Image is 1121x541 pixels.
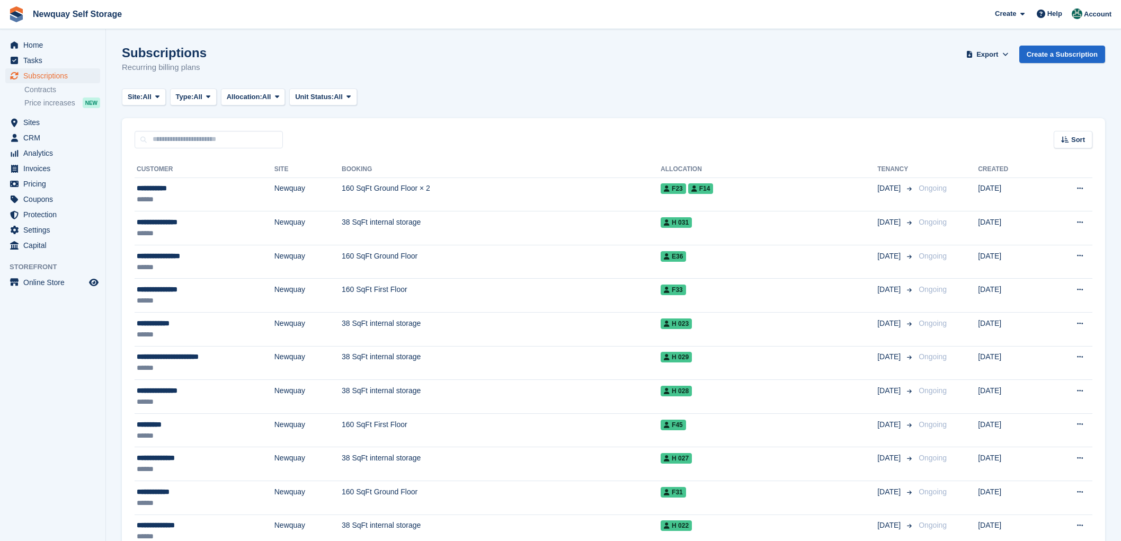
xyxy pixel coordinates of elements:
span: H 027 [661,453,692,464]
button: Allocation: All [221,88,286,106]
a: menu [5,146,100,161]
a: Create a Subscription [1019,46,1105,63]
span: Settings [23,223,87,237]
span: Ongoing [919,521,947,529]
td: 160 SqFt Ground Floor [342,481,661,515]
span: H 023 [661,318,692,329]
span: Storefront [10,262,105,272]
span: Ongoing [919,420,947,429]
td: 160 SqFt First Floor [342,279,661,313]
td: Newquay [274,313,342,347]
td: [DATE] [978,346,1044,380]
span: Ongoing [919,454,947,462]
a: menu [5,207,100,222]
div: NEW [83,97,100,108]
span: [DATE] [877,284,903,295]
td: Newquay [274,245,342,279]
span: Site: [128,92,143,102]
span: [DATE] [877,183,903,194]
td: 38 SqFt internal storage [342,211,661,245]
td: Newquay [274,413,342,447]
span: F45 [661,420,686,430]
span: [DATE] [877,217,903,228]
span: H 031 [661,217,692,228]
span: Coupons [23,192,87,207]
a: menu [5,176,100,191]
td: [DATE] [978,447,1044,481]
span: [DATE] [877,520,903,531]
span: Ongoing [919,252,947,260]
span: Ongoing [919,319,947,327]
th: Tenancy [877,161,914,178]
span: All [143,92,152,102]
td: Newquay [274,481,342,515]
span: Export [976,49,998,60]
span: CRM [23,130,87,145]
span: [DATE] [877,251,903,262]
td: [DATE] [978,380,1044,414]
td: Newquay [274,380,342,414]
span: Help [1047,8,1062,19]
td: Newquay [274,178,342,211]
span: H 028 [661,386,692,396]
span: Account [1084,9,1111,20]
span: All [193,92,202,102]
button: Site: All [122,88,166,106]
span: F14 [688,183,714,194]
span: [DATE] [877,385,903,396]
span: [DATE] [877,318,903,329]
span: Pricing [23,176,87,191]
span: Ongoing [919,285,947,294]
td: 38 SqFt internal storage [342,380,661,414]
td: Newquay [274,346,342,380]
td: [DATE] [978,211,1044,245]
td: [DATE] [978,413,1044,447]
span: Price increases [24,98,75,108]
span: Home [23,38,87,52]
td: 38 SqFt internal storage [342,346,661,380]
span: Ongoing [919,386,947,395]
a: menu [5,223,100,237]
span: [DATE] [877,351,903,362]
td: [DATE] [978,279,1044,313]
td: 160 SqFt Ground Floor [342,245,661,279]
span: F33 [661,285,686,295]
button: Type: All [170,88,217,106]
span: H 029 [661,352,692,362]
h1: Subscriptions [122,46,207,60]
a: Price increases NEW [24,97,100,109]
td: Newquay [274,279,342,313]
a: menu [5,275,100,290]
span: Invoices [23,161,87,176]
span: Sort [1071,135,1085,145]
th: Allocation [661,161,877,178]
th: Site [274,161,342,178]
a: Contracts [24,85,100,95]
button: Export [964,46,1011,63]
span: Ongoing [919,218,947,226]
span: Tasks [23,53,87,68]
td: [DATE] [978,481,1044,515]
span: Ongoing [919,184,947,192]
span: Sites [23,115,87,130]
th: Booking [342,161,661,178]
img: stora-icon-8386f47178a22dfd0bd8f6a31ec36ba5ce8667c1dd55bd0f319d3a0aa187defe.svg [8,6,24,22]
span: Capital [23,238,87,253]
span: Allocation: [227,92,262,102]
a: menu [5,68,100,83]
span: Protection [23,207,87,222]
span: Ongoing [919,352,947,361]
span: F23 [661,183,686,194]
span: Online Store [23,275,87,290]
span: E36 [661,251,686,262]
td: [DATE] [978,178,1044,211]
td: 160 SqFt Ground Floor × 2 [342,178,661,211]
span: Subscriptions [23,68,87,83]
td: Newquay [274,211,342,245]
span: All [262,92,271,102]
td: Newquay [274,447,342,481]
a: menu [5,38,100,52]
td: 160 SqFt First Floor [342,413,661,447]
span: [DATE] [877,419,903,430]
span: Analytics [23,146,87,161]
